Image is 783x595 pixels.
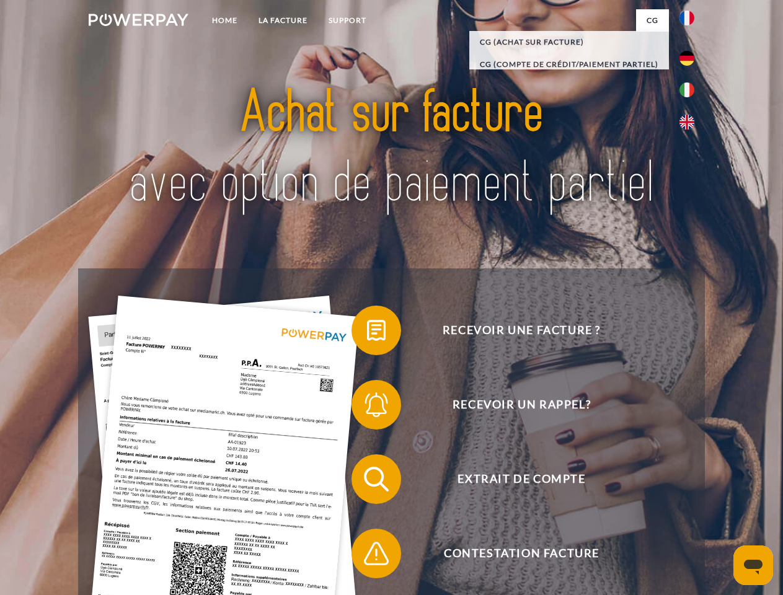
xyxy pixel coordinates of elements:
[361,315,392,346] img: qb_bill.svg
[369,380,673,430] span: Recevoir un rappel?
[89,14,188,26] img: logo-powerpay-white.svg
[636,9,669,32] a: CG
[352,380,674,430] button: Recevoir un rappel?
[361,464,392,495] img: qb_search.svg
[369,306,673,355] span: Recevoir une facture ?
[369,529,673,578] span: Contestation Facture
[469,31,669,53] a: CG (achat sur facture)
[352,306,674,355] button: Recevoir une facture ?
[248,9,318,32] a: LA FACTURE
[118,59,665,237] img: title-powerpay_fr.svg
[733,545,773,585] iframe: Bouton de lancement de la fenêtre de messagerie
[679,82,694,97] img: it
[361,389,392,420] img: qb_bell.svg
[318,9,377,32] a: Support
[679,11,694,25] img: fr
[352,454,674,504] button: Extrait de compte
[369,454,673,504] span: Extrait de compte
[679,51,694,66] img: de
[201,9,248,32] a: Home
[469,53,669,76] a: CG (Compte de crédit/paiement partiel)
[352,529,674,578] button: Contestation Facture
[361,538,392,569] img: qb_warning.svg
[679,115,694,130] img: en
